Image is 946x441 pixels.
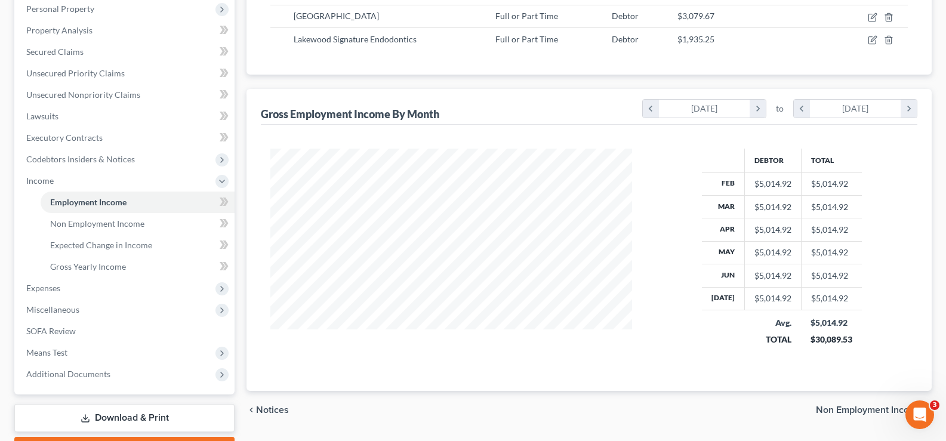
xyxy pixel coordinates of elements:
[801,287,862,310] td: $5,014.92
[702,172,745,195] th: Feb
[495,11,558,21] span: Full or Part Time
[26,68,125,78] span: Unsecured Priority Claims
[41,192,235,213] a: Employment Income
[801,264,862,287] td: $5,014.92
[754,178,791,190] div: $5,014.92
[41,256,235,277] a: Gross Yearly Income
[754,270,791,282] div: $5,014.92
[930,400,939,410] span: 3
[754,334,791,346] div: TOTAL
[256,405,289,415] span: Notices
[17,84,235,106] a: Unsecured Nonpriority Claims
[17,63,235,84] a: Unsecured Priority Claims
[17,106,235,127] a: Lawsuits
[26,4,94,14] span: Personal Property
[294,34,417,44] span: Lakewood Signature Endodontics
[677,11,714,21] span: $3,079.67
[754,201,791,213] div: $5,014.92
[702,287,745,310] th: [DATE]
[17,320,235,342] a: SOFA Review
[50,240,152,250] span: Expected Change in Income
[794,100,810,118] i: chevron_left
[294,11,379,21] span: [GEOGRAPHIC_DATA]
[26,326,76,336] span: SOFA Review
[612,34,639,44] span: Debtor
[26,347,67,357] span: Means Test
[816,405,922,415] span: Non Employment Income
[677,34,714,44] span: $1,935.25
[14,404,235,432] a: Download & Print
[26,154,135,164] span: Codebtors Insiders & Notices
[26,47,84,57] span: Secured Claims
[26,111,58,121] span: Lawsuits
[41,235,235,256] a: Expected Change in Income
[26,369,110,379] span: Additional Documents
[754,246,791,258] div: $5,014.92
[754,317,791,329] div: Avg.
[26,90,140,100] span: Unsecured Nonpriority Claims
[612,11,639,21] span: Debtor
[702,241,745,264] th: May
[905,400,934,429] iframe: Intercom live chat
[495,34,558,44] span: Full or Part Time
[816,405,932,415] button: Non Employment Income chevron_right
[801,172,862,195] td: $5,014.92
[26,132,103,143] span: Executory Contracts
[50,197,127,207] span: Employment Income
[801,149,862,172] th: Total
[702,195,745,218] th: Mar
[26,283,60,293] span: Expenses
[801,218,862,241] td: $5,014.92
[744,149,801,172] th: Debtor
[26,175,54,186] span: Income
[776,103,784,115] span: to
[261,107,439,121] div: Gross Employment Income By Month
[754,292,791,304] div: $5,014.92
[17,20,235,41] a: Property Analysis
[801,241,862,264] td: $5,014.92
[50,218,144,229] span: Non Employment Income
[246,405,289,415] button: chevron_left Notices
[810,100,901,118] div: [DATE]
[702,264,745,287] th: Jun
[26,25,93,35] span: Property Analysis
[754,224,791,236] div: $5,014.92
[811,334,852,346] div: $30,089.53
[41,213,235,235] a: Non Employment Income
[26,304,79,314] span: Miscellaneous
[659,100,750,118] div: [DATE]
[50,261,126,272] span: Gross Yearly Income
[901,100,917,118] i: chevron_right
[811,317,852,329] div: $5,014.92
[702,218,745,241] th: Apr
[750,100,766,118] i: chevron_right
[246,405,256,415] i: chevron_left
[801,195,862,218] td: $5,014.92
[643,100,659,118] i: chevron_left
[17,127,235,149] a: Executory Contracts
[17,41,235,63] a: Secured Claims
